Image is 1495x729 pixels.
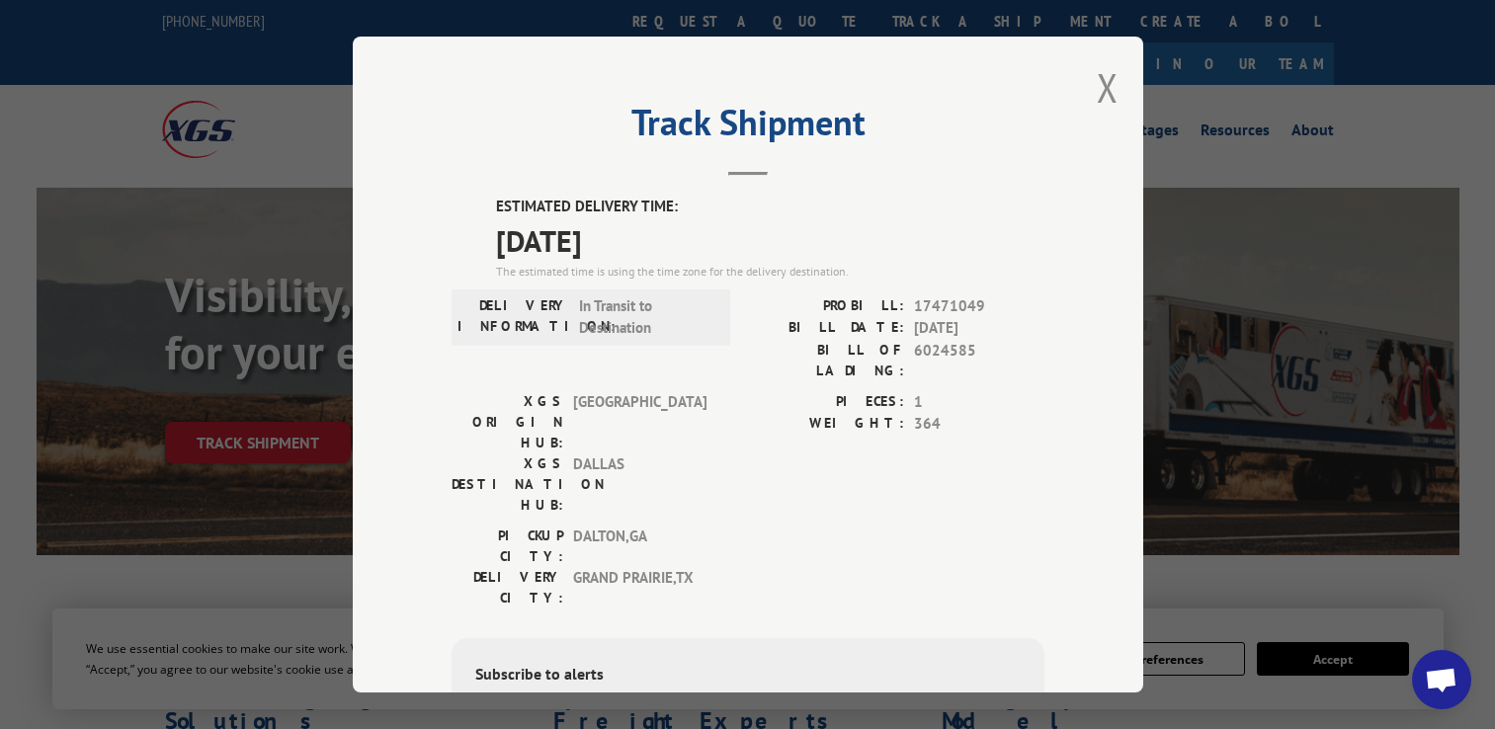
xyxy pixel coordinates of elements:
[1097,61,1119,114] button: Close modal
[496,262,1044,280] div: The estimated time is using the time zone for the delivery destination.
[496,196,1044,218] label: ESTIMATED DELIVERY TIME:
[573,525,706,566] span: DALTON , GA
[748,390,904,413] label: PIECES:
[475,661,1021,689] div: Subscribe to alerts
[452,452,563,515] label: XGS DESTINATION HUB:
[914,339,1044,380] span: 6024585
[914,413,1044,436] span: 364
[452,525,563,566] label: PICKUP CITY:
[452,566,563,607] label: DELIVERY CITY:
[579,294,712,339] span: In Transit to Destination
[452,109,1044,146] h2: Track Shipment
[914,317,1044,340] span: [DATE]
[573,390,706,452] span: [GEOGRAPHIC_DATA]
[748,339,904,380] label: BILL OF LADING:
[914,294,1044,317] span: 17471049
[457,294,569,339] label: DELIVERY INFORMATION:
[748,413,904,436] label: WEIGHT:
[1412,650,1471,709] div: Open chat
[748,317,904,340] label: BILL DATE:
[573,452,706,515] span: DALLAS
[496,217,1044,262] span: [DATE]
[452,390,563,452] label: XGS ORIGIN HUB:
[748,294,904,317] label: PROBILL:
[573,566,706,607] span: GRAND PRAIRIE , TX
[914,390,1044,413] span: 1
